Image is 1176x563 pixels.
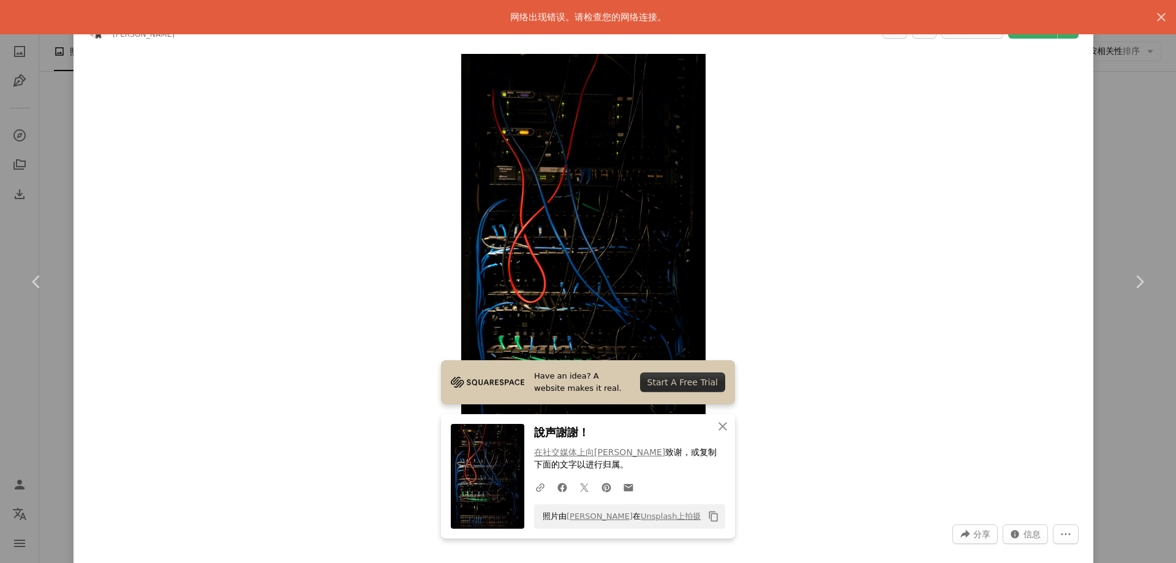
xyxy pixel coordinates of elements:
img: 黑色和灰色的电子设备 [461,54,706,510]
button: 复制到剪贴板 [703,506,724,527]
span: Have an idea? A website makes it real. [534,370,630,395]
button: 关于此图像的统计数据 [1003,524,1048,544]
button: Zoom in on this image [461,54,706,510]
a: [PERSON_NAME] [113,30,175,39]
font: 致谢 [665,447,682,457]
font: 分享 [973,529,990,539]
font: 說声謝謝！ [534,426,589,439]
font: 网络出现错误。请检查您的网络连接。 [510,12,666,23]
div: Start A Free Trial [640,372,725,392]
a: 在 Facebook 上分享 [551,475,573,499]
a: Unsplash上拍摄 [641,512,701,521]
a: 在 Twitter 上分享 [573,475,595,499]
font: 在 [633,512,641,521]
button: 分享此图片 [952,524,998,544]
a: [PERSON_NAME] [567,512,633,521]
font: ，或复制下面的文字以进行归属。 [534,447,717,469]
a: 在社交媒体上向[PERSON_NAME] [534,447,665,457]
a: Have an idea? A website makes it real.Start A Free Trial [441,360,735,404]
button: 更多操作 [1053,524,1079,544]
font: 照片由 [543,512,567,521]
img: file-1705255347840-230a6ab5bca9image [451,373,524,391]
a: 下一个 [1102,223,1176,341]
font: 信息 [1023,529,1041,539]
a: 在 Pinterest 上分享 [595,475,617,499]
a: 通过电子邮件分享 [617,475,639,499]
